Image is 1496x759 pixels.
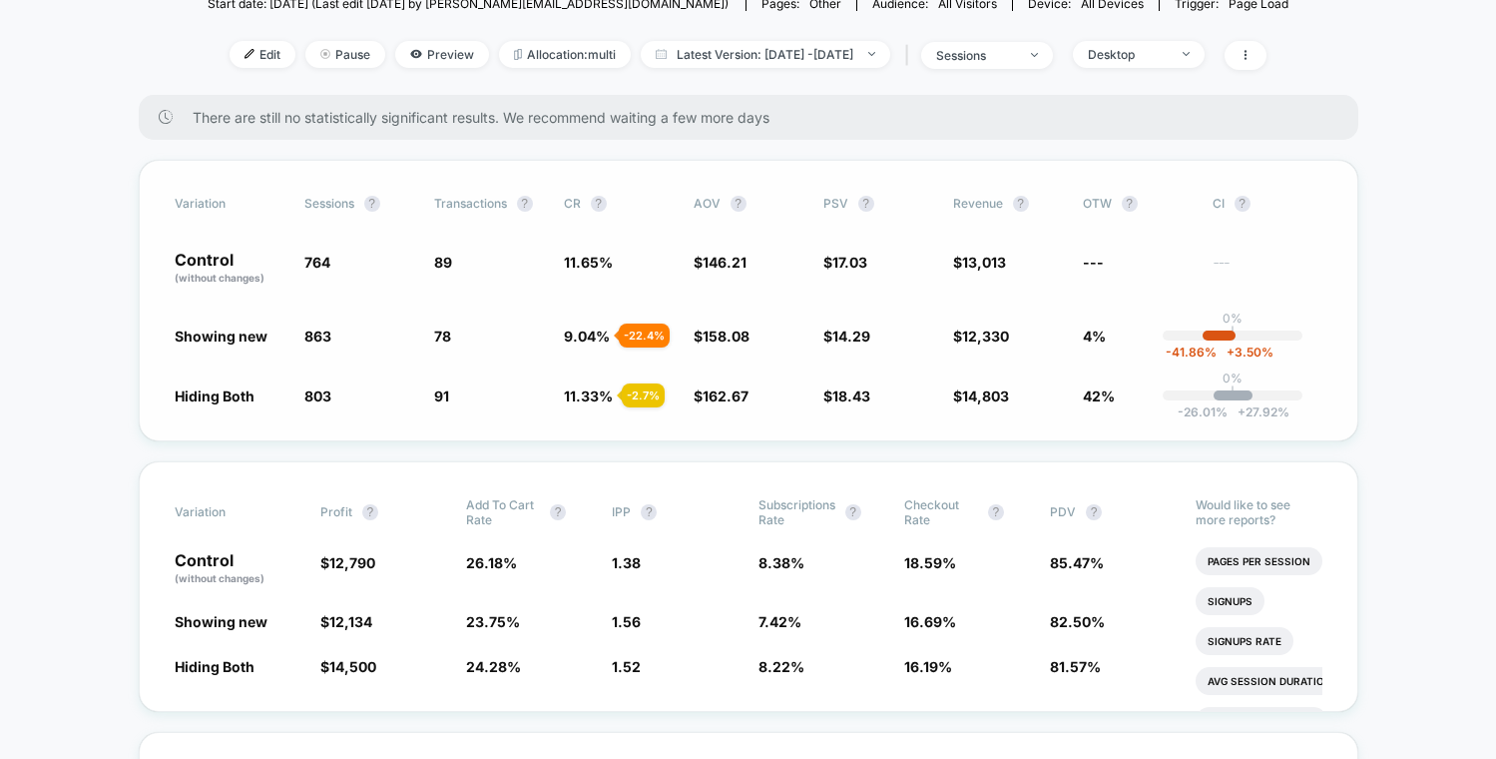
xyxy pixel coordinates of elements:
[845,504,861,520] button: ?
[499,41,631,68] span: Allocation: multi
[1122,196,1138,212] button: ?
[1196,587,1264,615] li: Signups
[1083,387,1115,404] span: 42%
[362,504,378,520] button: ?
[1083,196,1193,212] span: OTW
[434,254,452,271] span: 89
[612,658,641,675] span: 1.52
[758,554,804,571] span: 8.38 %
[193,109,1318,126] span: There are still no statistically significant results. We recommend waiting a few more days
[304,254,330,271] span: 764
[1050,658,1101,675] span: 81.57 %
[694,254,747,271] span: $
[612,613,641,630] span: 1.56
[1217,345,1273,360] span: 3.50 %
[641,504,657,520] button: ?
[245,49,254,59] img: edit
[953,254,1006,271] span: $
[1231,326,1235,341] p: |
[1223,371,1243,385] p: 0%
[591,196,607,212] button: ?
[395,41,489,68] span: Preview
[320,554,375,571] span: $
[1213,196,1322,212] span: CI
[466,554,517,571] span: 26.18 %
[175,272,264,284] span: (without changes)
[832,328,870,345] span: 14.29
[329,613,372,630] span: 12,134
[823,254,867,271] span: $
[758,497,835,527] span: Subscriptions Rate
[230,41,295,68] span: Edit
[962,328,1009,345] span: 12,330
[1196,627,1293,655] li: Signups Rate
[904,554,956,571] span: 18.59 %
[434,196,507,211] span: Transactions
[832,254,867,271] span: 17.03
[758,658,804,675] span: 8.22 %
[329,658,376,675] span: 14,500
[962,254,1006,271] span: 13,013
[517,196,533,212] button: ?
[619,324,670,348] div: - 22.4 %
[1213,257,1322,286] span: ---
[641,41,890,68] span: Latest Version: [DATE] - [DATE]
[656,49,667,59] img: calendar
[320,504,352,519] span: Profit
[900,41,921,70] span: |
[1083,328,1106,345] span: 4%
[175,497,284,527] span: Variation
[434,387,449,404] span: 91
[1183,52,1190,56] img: end
[1228,404,1289,419] span: 27.92 %
[514,49,522,60] img: rebalance
[731,196,747,212] button: ?
[564,196,581,211] span: CR
[612,554,641,571] span: 1.38
[694,328,749,345] span: $
[175,572,264,584] span: (without changes)
[904,613,956,630] span: 16.69 %
[320,613,372,630] span: $
[175,252,284,286] p: Control
[305,41,385,68] span: Pause
[868,52,875,56] img: end
[1031,53,1038,57] img: end
[175,196,284,212] span: Variation
[175,658,254,675] span: Hiding Both
[1050,613,1105,630] span: 82.50 %
[304,387,331,404] span: 803
[823,328,870,345] span: $
[858,196,874,212] button: ?
[466,613,520,630] span: 23.75 %
[564,254,613,271] span: 11.65 %
[758,613,801,630] span: 7.42 %
[1196,667,1344,695] li: Avg Session Duration
[953,196,1003,211] span: Revenue
[703,328,749,345] span: 158.08
[823,387,870,404] span: $
[936,48,1016,63] div: sessions
[175,387,254,404] span: Hiding Both
[904,658,952,675] span: 16.19 %
[1227,345,1235,360] span: +
[304,328,331,345] span: 863
[694,196,721,211] span: AOV
[1013,196,1029,212] button: ?
[1196,707,1327,735] li: Profit Per Session
[434,328,451,345] span: 78
[175,613,267,630] span: Showing new
[1050,554,1104,571] span: 85.47 %
[953,328,1009,345] span: $
[320,658,376,675] span: $
[1196,547,1322,575] li: Pages Per Session
[1238,404,1246,419] span: +
[364,196,380,212] button: ?
[564,328,610,345] span: 9.04 %
[1086,504,1102,520] button: ?
[550,504,566,520] button: ?
[694,387,748,404] span: $
[1050,504,1076,519] span: PDV
[832,387,870,404] span: 18.43
[962,387,1009,404] span: 14,803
